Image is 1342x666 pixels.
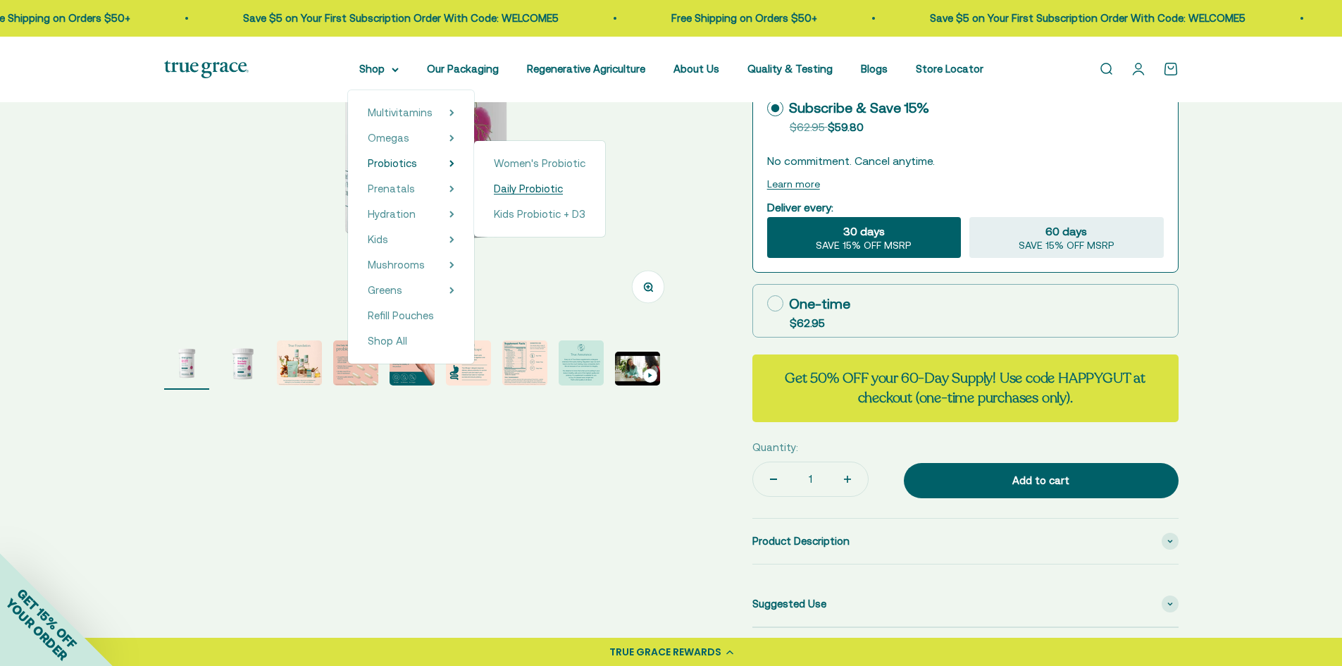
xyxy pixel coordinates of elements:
[368,104,454,121] summary: Multivitamins
[368,208,416,220] span: Hydration
[14,586,80,651] span: GET 15% OFF
[753,462,794,496] button: Decrease quantity
[559,340,604,390] button: Go to item 8
[368,257,425,273] a: Mushrooms
[368,333,454,350] a: Shop All
[502,340,547,386] img: Our probiotics undergo extensive third-party testing at Purity-IQ Inc., a global organization del...
[368,282,454,299] summary: Greens
[494,208,585,220] span: Kids Probiotic + D3
[368,104,433,121] a: Multivitamins
[368,231,388,248] a: Kids
[752,581,1179,627] summary: Suggested Use
[368,180,415,197] a: Prenatals
[494,183,563,195] span: Daily Probiotic
[446,340,491,390] button: Go to item 6
[368,155,454,172] summary: Probiotics
[752,533,850,550] span: Product Description
[914,10,1230,27] p: Save $5 on Your First Subscription Order With Code: WELCOME5
[673,63,719,75] a: About Us
[368,307,454,324] a: Refill Pouches
[368,259,425,271] span: Mushrooms
[656,12,802,24] a: Free Shipping on Orders $50+
[932,472,1150,489] div: Add to cart
[368,157,417,169] span: Probiotics
[752,596,826,612] span: Suggested Use
[752,439,798,456] label: Quantity:
[615,352,660,390] button: Go to item 9
[368,233,388,245] span: Kids
[277,340,322,390] button: Go to item 3
[427,63,499,75] a: Our Packaging
[164,340,209,386] img: One Daily Women's Probiotic
[368,335,407,347] span: Shop All
[785,369,1145,407] strong: Get 50% OFF your 60-Day Supply! Use code HAPPYGUT at checkout (one-time purchases only).
[277,340,322,386] img: Our full product line provides a robust and comprehensive offering for a true foundation of healt...
[861,63,888,75] a: Blogs
[368,106,433,118] span: Multivitamins
[494,157,585,169] span: Women's Probiotic
[220,340,266,390] button: Go to item 2
[368,130,409,147] a: Omegas
[368,284,402,296] span: Greens
[752,519,1179,564] summary: Product Description
[502,340,547,390] button: Go to item 7
[494,155,585,172] a: Women's Probiotic
[494,180,585,197] a: Daily Probiotic
[228,10,543,27] p: Save $5 on Your First Subscription Order With Code: WELCOME5
[359,61,399,78] summary: Shop
[368,183,415,195] span: Prenatals
[164,340,209,390] button: Go to item 1
[333,340,378,386] img: - 12 quantified and DNA-verified probiotic cultures to support vaginal, digestive, and immune hea...
[747,63,833,75] a: Quality & Testing
[368,231,454,248] summary: Kids
[220,340,266,386] img: Daily Probiotic for Women's Vaginal, Digestive, and Immune Support* - 90 Billion CFU at time of m...
[368,180,454,197] summary: Prenatals
[333,340,378,390] button: Go to item 4
[368,206,454,223] summary: Hydration
[494,206,585,223] a: Kids Probiotic + D3
[3,596,70,663] span: YOUR ORDER
[368,309,434,321] span: Refill Pouches
[527,63,645,75] a: Regenerative Agriculture
[368,282,402,299] a: Greens
[368,257,454,273] summary: Mushrooms
[559,340,604,386] img: Every lot of True Grace supplements undergoes extensive third-party testing. Regulation says we d...
[904,463,1179,498] button: Add to cart
[827,462,868,496] button: Increase quantity
[368,155,417,172] a: Probiotics
[916,63,983,75] a: Store Locator
[368,132,409,144] span: Omegas
[368,130,454,147] summary: Omegas
[368,206,416,223] a: Hydration
[390,340,435,390] button: Go to item 5
[609,645,721,660] div: TRUE GRACE REWARDS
